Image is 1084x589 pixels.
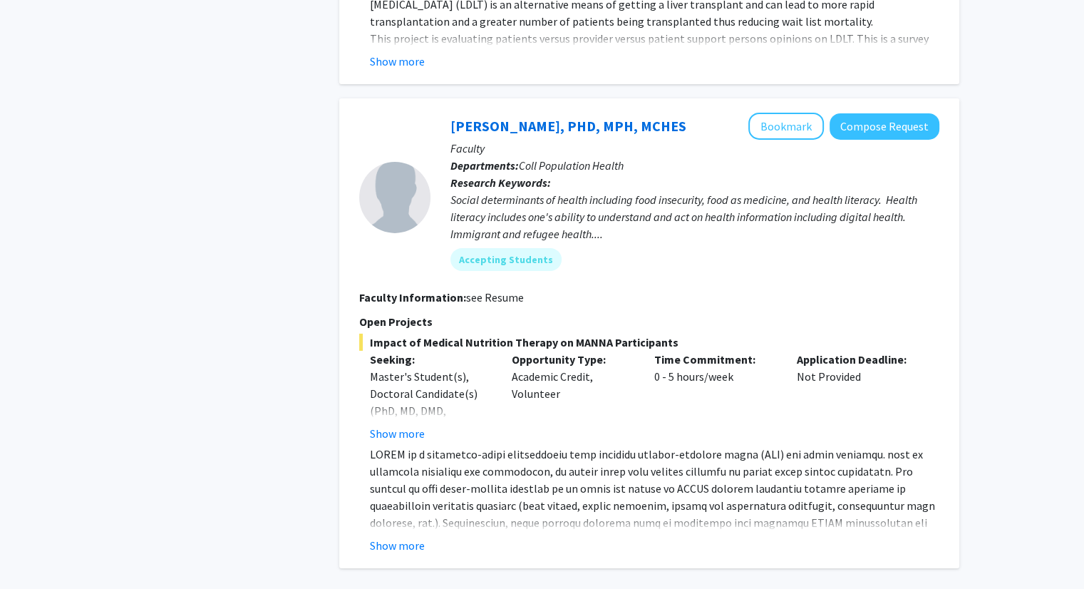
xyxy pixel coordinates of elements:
div: Not Provided [786,351,929,442]
div: Master's Student(s), Doctoral Candidate(s) (PhD, MD, DMD, PharmD, etc.), Postdoctoral Researcher(... [370,368,491,488]
mat-chip: Accepting Students [450,248,562,271]
button: Show more [370,425,425,442]
a: [PERSON_NAME], PHD, MPH, MCHES [450,117,686,135]
button: Show more [370,53,425,70]
div: 0 - 5 hours/week [644,351,786,442]
button: Add Rickie Brawer, PHD, MPH, MCHES to Bookmarks [748,113,824,140]
b: Departments: [450,158,519,173]
span: Impact of Medical Nutrition Therapy on MANNA Participants [359,334,939,351]
button: Compose Request to Rickie Brawer, PHD, MPH, MCHES [830,113,939,140]
fg-read-more: see Resume [466,290,524,304]
p: Open Projects [359,313,939,330]
b: Faculty Information: [359,290,466,304]
p: Opportunity Type: [512,351,633,368]
button: Show more [370,537,425,554]
p: Faculty [450,140,939,157]
div: Academic Credit, Volunteer [501,351,644,442]
div: Social determinants of health including food insecurity, food as medicine, and health literacy. H... [450,191,939,242]
iframe: Chat [11,525,61,578]
p: This project is evaluating patients versus provider versus patient support persons opinions on LD... [370,30,939,64]
p: Seeking: [370,351,491,368]
p: Time Commitment: [654,351,775,368]
b: Research Keywords: [450,175,551,190]
p: Application Deadline: [797,351,918,368]
span: Coll Population Health [519,158,624,173]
